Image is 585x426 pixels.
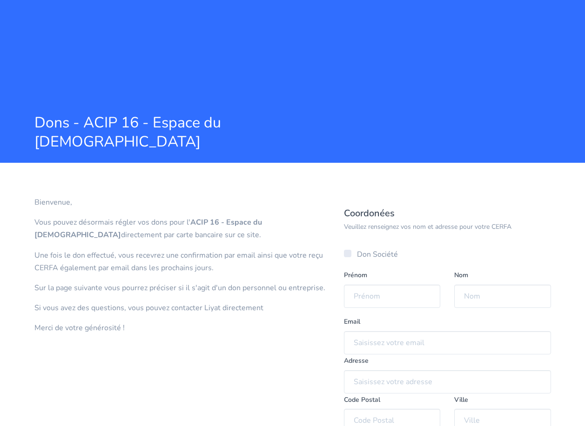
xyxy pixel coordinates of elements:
[344,285,441,308] input: Prénom
[344,355,369,366] label: Adresse
[34,196,330,209] p: Bienvenue,
[454,285,551,308] input: Nom
[34,249,330,274] p: Une fois le don effectué, vous recevrez une confirmation par email ainsi que votre reçu CERFA éga...
[344,394,380,406] label: Code Postal
[34,113,374,152] span: Dons - ACIP 16 - Espace du [DEMOGRAPHIC_DATA]
[34,216,330,241] p: Vous pouvez désormais régler vos dons pour l' directement par carte bancaire sur ce site.
[344,221,551,233] p: Veuillez renseignez vos nom et adresse pour votre CERFA
[357,247,398,261] label: Don Société
[344,270,367,281] label: Prénom
[34,322,330,334] p: Merci de votre générosité !
[34,282,330,294] p: Sur la page suivante vous pourrez préciser si il s'agit d'un don personnel ou entreprise.
[344,331,551,354] input: Saisissez votre email
[454,394,468,406] label: Ville
[454,270,468,281] label: Nom
[344,207,551,220] h5: Coordonées
[344,370,551,393] input: Saisissez votre adresse
[34,302,330,314] p: Si vous avez des questions, vous pouvez contacter Liyat directement
[344,316,360,327] label: Email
